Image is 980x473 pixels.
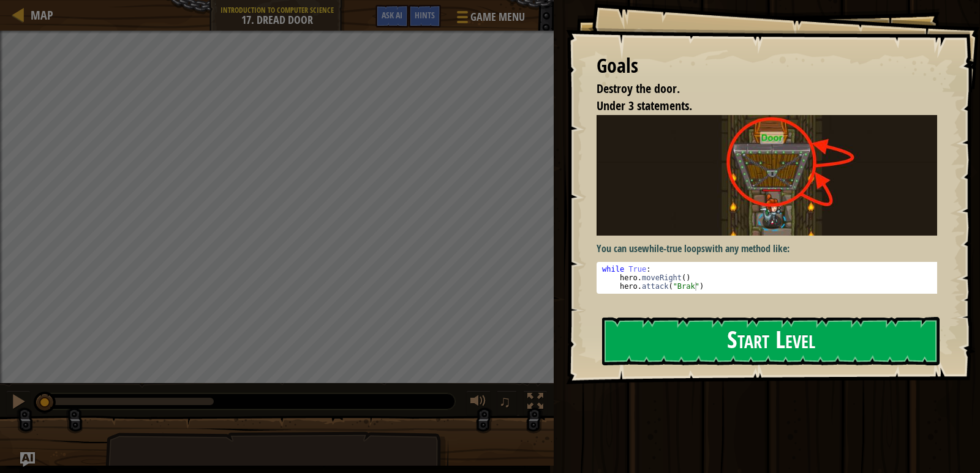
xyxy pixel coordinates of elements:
[602,317,940,365] button: Start Level
[31,7,53,23] span: Map
[6,390,31,415] button: Ctrl + P: Pause
[642,242,705,255] strong: while-true loops
[523,390,548,415] button: Toggle fullscreen
[597,97,692,114] span: Under 3 statements.
[597,242,946,256] p: You can use with any method like:
[466,390,491,415] button: Adjust volume
[24,7,53,23] a: Map
[597,80,680,97] span: Destroy the door.
[375,5,409,28] button: Ask AI
[597,52,937,80] div: Goals
[382,9,402,21] span: Ask AI
[581,97,934,115] li: Under 3 statements.
[20,452,35,467] button: Ask AI
[597,115,946,236] img: Dread door
[499,392,511,411] span: ♫
[447,5,532,34] button: Game Menu
[497,390,518,415] button: ♫
[581,80,934,98] li: Destroy the door.
[415,9,435,21] span: Hints
[470,9,525,25] span: Game Menu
